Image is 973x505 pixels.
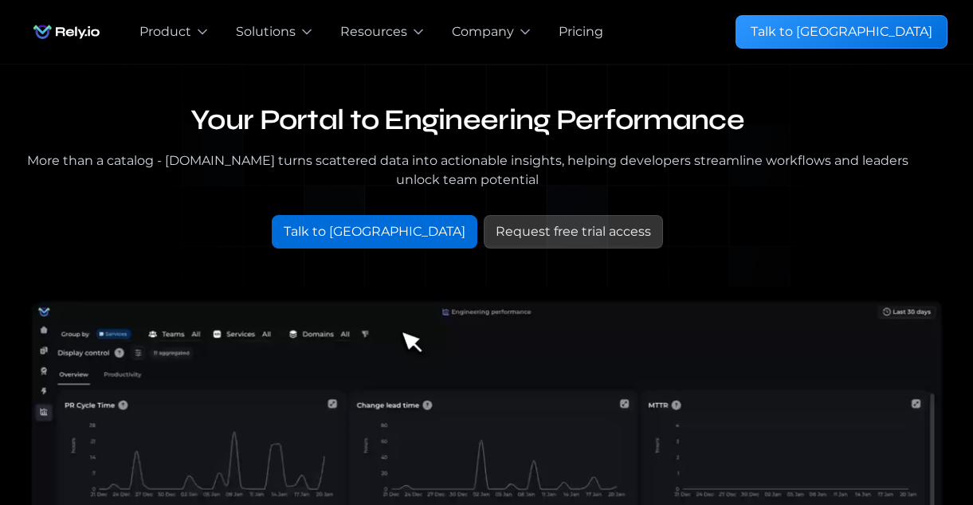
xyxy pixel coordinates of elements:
a: Request free trial access [484,215,663,249]
div: Talk to [GEOGRAPHIC_DATA] [751,22,932,41]
h1: Your Portal to Engineering Performance [26,103,909,139]
div: Solutions [236,22,296,41]
div: Product [139,22,191,41]
div: Company [452,22,514,41]
a: Talk to [GEOGRAPHIC_DATA] [736,15,947,49]
div: Request free trial access [496,222,651,241]
div: Talk to [GEOGRAPHIC_DATA] [284,222,465,241]
a: home [26,16,108,48]
div: Resources [340,22,407,41]
div: More than a catalog - [DOMAIN_NAME] turns scattered data into actionable insights, helping develo... [26,151,909,190]
iframe: Chatbot [868,400,951,483]
a: Pricing [559,22,603,41]
img: Rely.io logo [26,16,108,48]
a: Talk to [GEOGRAPHIC_DATA] [272,215,477,249]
